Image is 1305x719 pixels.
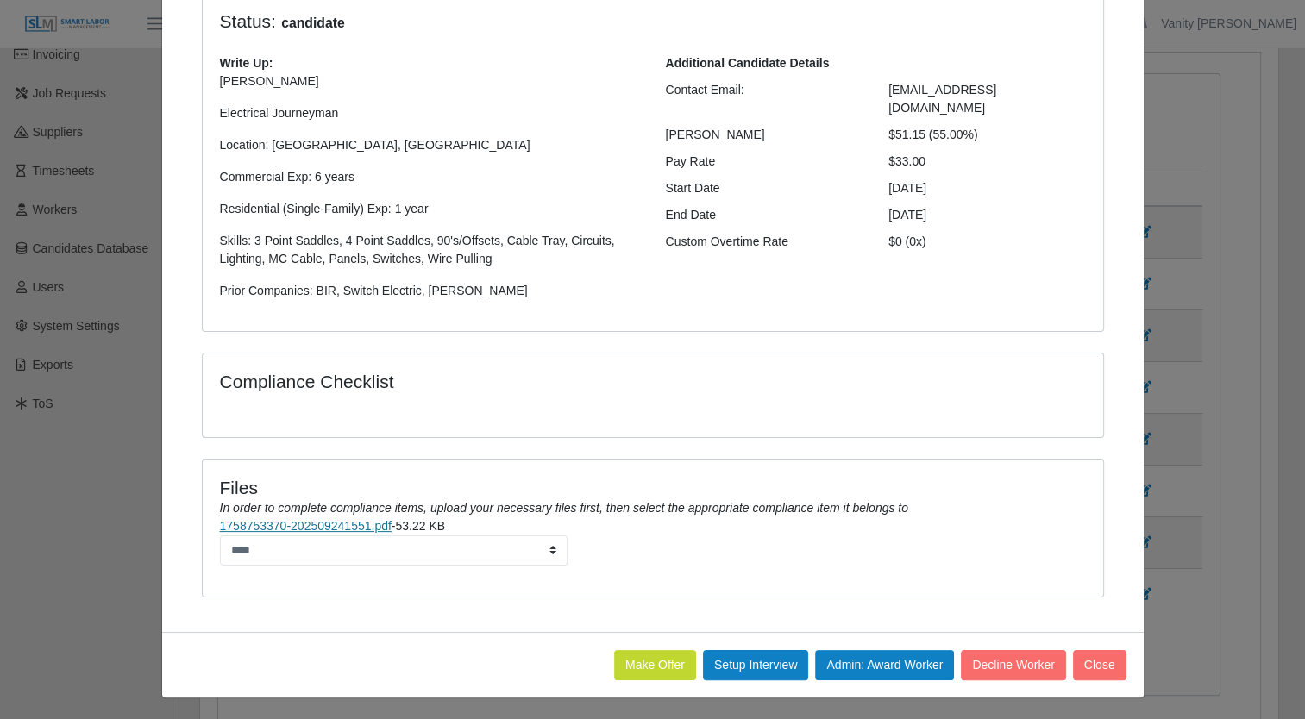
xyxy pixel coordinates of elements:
[220,136,640,154] p: Location: [GEOGRAPHIC_DATA], [GEOGRAPHIC_DATA]
[653,179,876,197] div: Start Date
[220,477,1086,498] h4: Files
[875,179,1099,197] div: [DATE]
[653,206,876,224] div: End Date
[703,650,809,680] button: Setup Interview
[220,168,640,186] p: Commercial Exp: 6 years
[888,234,926,248] span: $0 (0x)
[815,650,954,680] button: Admin: Award Worker
[653,126,876,144] div: [PERSON_NAME]
[1073,650,1126,680] button: Close
[614,650,696,680] button: Make Offer
[220,371,788,392] h4: Compliance Checklist
[875,126,1099,144] div: $51.15 (55.00%)
[888,208,926,222] span: [DATE]
[666,56,830,70] b: Additional Candidate Details
[220,501,908,515] i: In order to complete compliance items, upload your necessary files first, then select the appropr...
[653,233,876,251] div: Custom Overtime Rate
[220,200,640,218] p: Residential (Single-Family) Exp: 1 year
[653,153,876,171] div: Pay Rate
[276,13,350,34] span: candidate
[220,517,1086,566] li: -
[875,153,1099,171] div: $33.00
[220,104,640,122] p: Electrical Journeyman
[961,650,1065,680] button: Decline Worker
[888,83,996,115] span: [EMAIL_ADDRESS][DOMAIN_NAME]
[653,81,876,117] div: Contact Email:
[220,232,640,268] p: Skills: 3 Point Saddles, 4 Point Saddles, 90's/Offsets, Cable Tray, Circuits, Lighting, MC Cable,...
[220,56,273,70] b: Write Up:
[395,519,445,533] span: 53.22 KB
[220,72,640,91] p: [PERSON_NAME]
[220,282,640,300] p: Prior Companies: BIR, Switch Electric, [PERSON_NAME]
[220,10,863,34] h4: Status:
[220,519,392,533] a: 1758753370-202509241551.pdf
